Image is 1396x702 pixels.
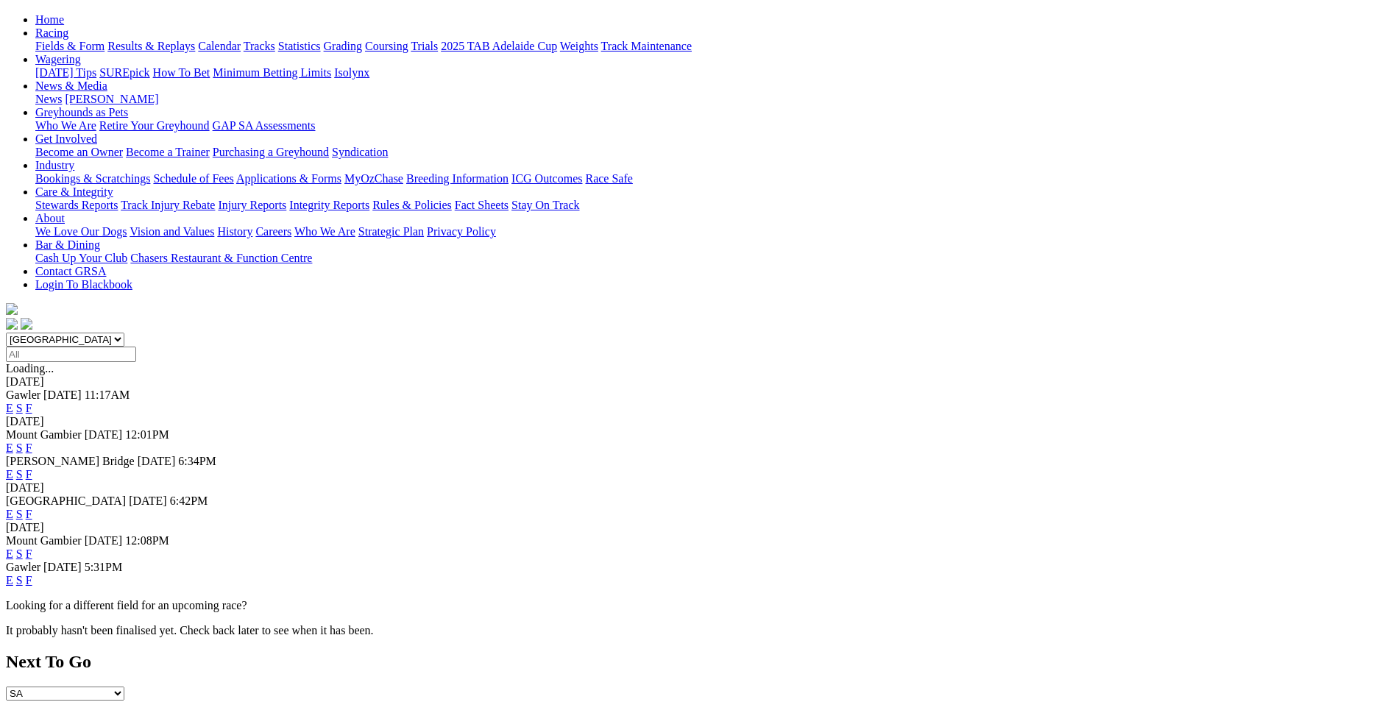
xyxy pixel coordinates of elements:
span: [DATE] [85,534,123,547]
input: Select date [6,347,136,362]
a: Stewards Reports [35,199,118,211]
a: Syndication [332,146,388,158]
a: Industry [35,159,74,171]
img: twitter.svg [21,318,32,330]
span: 12:01PM [125,428,169,441]
a: Get Involved [35,132,97,145]
a: F [26,574,32,586]
a: Privacy Policy [427,225,496,238]
a: Login To Blackbook [35,278,132,291]
a: F [26,442,32,454]
a: S [16,468,23,481]
a: Bookings & Scratchings [35,172,150,185]
span: [DATE] [85,428,123,441]
a: Schedule of Fees [153,172,233,185]
div: [DATE] [6,375,1390,389]
a: E [6,574,13,586]
span: [PERSON_NAME] Bridge [6,455,135,467]
span: [DATE] [129,494,167,507]
a: Isolynx [334,66,369,79]
div: Greyhounds as Pets [35,119,1390,132]
a: [PERSON_NAME] [65,93,158,105]
span: 11:17AM [85,389,130,401]
a: E [6,508,13,520]
a: Cash Up Your Club [35,252,127,264]
a: S [16,442,23,454]
a: Track Maintenance [601,40,692,52]
a: F [26,547,32,560]
a: Care & Integrity [35,185,113,198]
div: Racing [35,40,1390,53]
a: Greyhounds as Pets [35,106,128,118]
div: Care & Integrity [35,199,1390,212]
a: Statistics [278,40,321,52]
a: Track Injury Rebate [121,199,215,211]
span: 12:08PM [125,534,169,547]
a: Contact GRSA [35,265,106,277]
a: News & Media [35,79,107,92]
a: E [6,547,13,560]
a: History [217,225,252,238]
a: SUREpick [99,66,149,79]
a: F [26,402,32,414]
a: Grading [324,40,362,52]
a: F [26,508,32,520]
a: About [35,212,65,224]
a: Vision and Values [130,225,214,238]
a: Integrity Reports [289,199,369,211]
a: Fields & Form [35,40,104,52]
a: Chasers Restaurant & Function Centre [130,252,312,264]
span: 5:31PM [85,561,123,573]
img: facebook.svg [6,318,18,330]
a: E [6,402,13,414]
a: Fact Sheets [455,199,509,211]
a: Stay On Track [511,199,579,211]
a: Who We Are [35,119,96,132]
span: [GEOGRAPHIC_DATA] [6,494,126,507]
span: [DATE] [43,561,82,573]
div: [DATE] [6,481,1390,494]
div: News & Media [35,93,1390,106]
a: Calendar [198,40,241,52]
a: Retire Your Greyhound [99,119,210,132]
a: GAP SA Assessments [213,119,316,132]
a: Purchasing a Greyhound [213,146,329,158]
a: Strategic Plan [358,225,424,238]
a: Weights [560,40,598,52]
a: Tracks [244,40,275,52]
a: S [16,574,23,586]
a: Who We Are [294,225,355,238]
div: Industry [35,172,1390,185]
a: S [16,402,23,414]
a: News [35,93,62,105]
a: Racing [35,26,68,39]
a: E [6,442,13,454]
a: F [26,468,32,481]
span: Mount Gambier [6,428,82,441]
div: [DATE] [6,521,1390,534]
a: Applications & Forms [236,172,341,185]
a: Breeding Information [406,172,509,185]
span: Gawler [6,389,40,401]
span: 6:42PM [170,494,208,507]
a: Become an Owner [35,146,123,158]
div: Wagering [35,66,1390,79]
a: Coursing [365,40,408,52]
div: [DATE] [6,415,1390,428]
a: ICG Outcomes [511,172,582,185]
span: Gawler [6,561,40,573]
a: Race Safe [585,172,632,185]
span: [DATE] [43,389,82,401]
a: Become a Trainer [126,146,210,158]
p: Looking for a different field for an upcoming race? [6,599,1390,612]
span: [DATE] [138,455,176,467]
a: S [16,508,23,520]
a: Home [35,13,64,26]
div: Get Involved [35,146,1390,159]
a: Rules & Policies [372,199,452,211]
span: 6:34PM [178,455,216,467]
div: Bar & Dining [35,252,1390,265]
span: Loading... [6,362,54,375]
div: About [35,225,1390,238]
a: Results & Replays [107,40,195,52]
